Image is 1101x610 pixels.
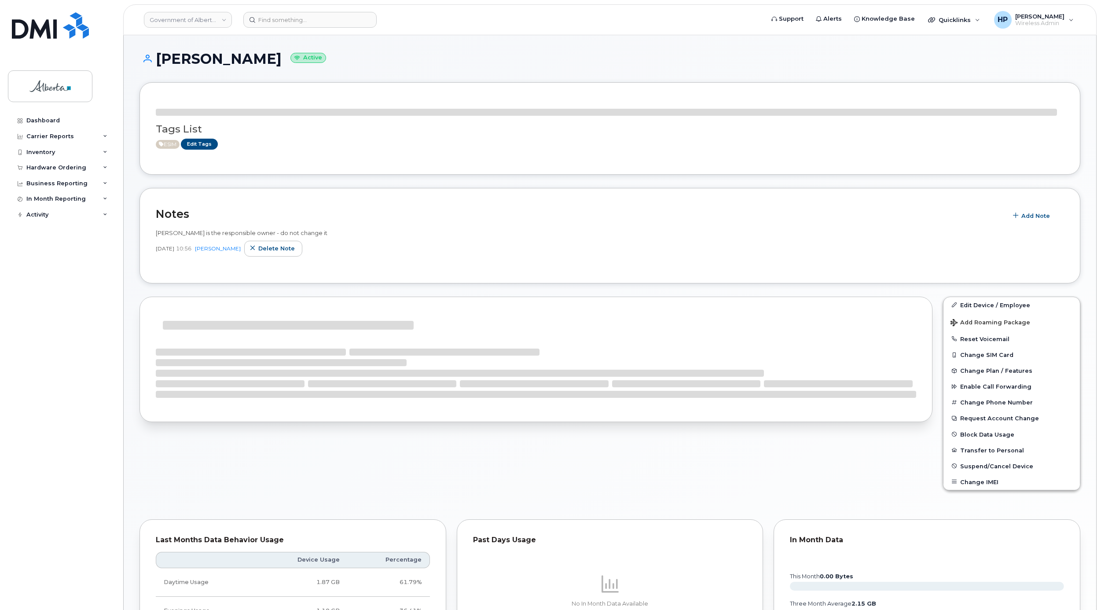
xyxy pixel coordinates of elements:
span: Delete note [258,244,295,253]
button: Change SIM Card [943,347,1080,363]
a: Edit Tags [181,139,218,150]
span: Enable Call Forwarding [960,383,1031,390]
span: Suspend/Cancel Device [960,463,1033,469]
h3: Tags List [156,124,1064,135]
a: [PERSON_NAME] [195,245,241,252]
button: Transfer to Personal [943,442,1080,458]
button: Add Roaming Package [943,313,1080,331]
span: Add Note [1021,212,1050,220]
text: three month average [789,600,876,607]
td: Daytime Usage [156,568,257,597]
td: 61.79% [348,568,430,597]
text: this month [789,573,853,580]
button: Request Account Change [943,410,1080,426]
button: Change Plan / Features [943,363,1080,378]
span: [DATE] [156,245,174,252]
button: Reset Voicemail [943,331,1080,347]
button: Block Data Usage [943,426,1080,442]
h1: [PERSON_NAME] [139,51,1080,66]
span: [PERSON_NAME] is the responsible owner - do not change it [156,229,327,236]
button: Change IMEI [943,474,1080,490]
tspan: 0.00 Bytes [820,573,853,580]
span: Active [156,140,180,149]
div: Last Months Data Behavior Usage [156,536,430,544]
button: Add Note [1007,208,1057,224]
td: 1.87 GB [257,568,348,597]
p: No In Month Data Available [473,600,747,608]
small: Active [290,53,326,63]
span: Add Roaming Package [951,319,1030,327]
button: Delete note [244,241,302,257]
div: In Month Data [790,536,1064,544]
button: Suspend/Cancel Device [943,458,1080,474]
span: Change Plan / Features [960,367,1032,374]
div: Past Days Usage [473,536,747,544]
span: 10:56 [176,245,191,252]
a: Edit Device / Employee [943,297,1080,313]
button: Change Phone Number [943,394,1080,410]
th: Device Usage [257,552,348,568]
h2: Notes [156,207,1003,220]
th: Percentage [348,552,430,568]
tspan: 2.15 GB [851,600,876,607]
button: Enable Call Forwarding [943,378,1080,394]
